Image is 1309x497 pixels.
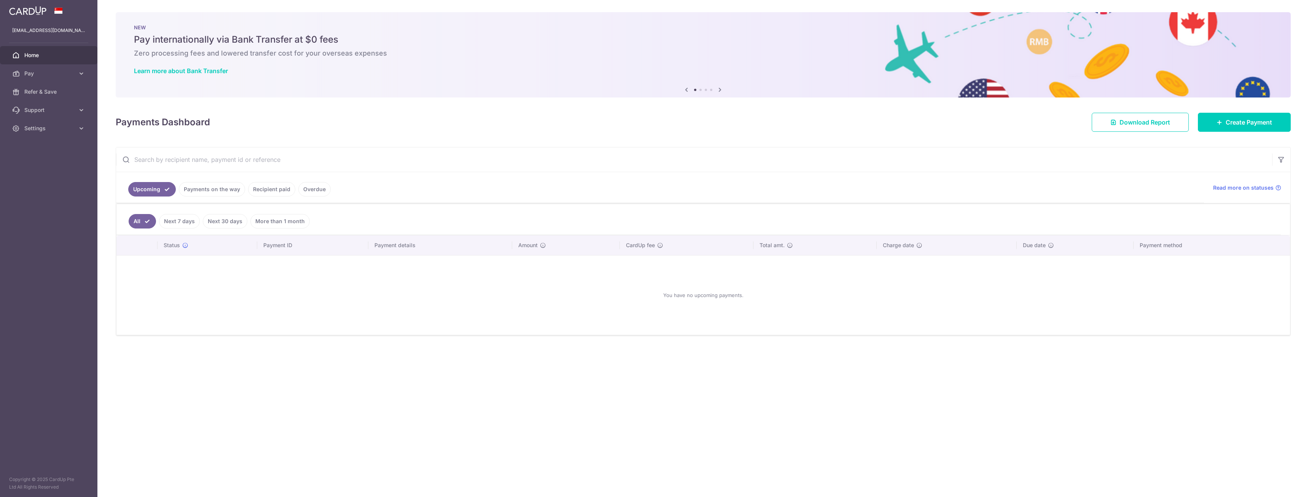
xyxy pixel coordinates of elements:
p: [EMAIL_ADDRESS][DOMAIN_NAME] [12,27,85,34]
span: Refer & Save [24,88,75,96]
a: More than 1 month [250,214,310,229]
a: Next 30 days [203,214,247,229]
span: Amount [518,241,538,249]
span: Support [24,106,75,114]
div: You have no upcoming payments. [126,262,1281,329]
span: Total amt. [760,241,785,249]
a: Upcoming [128,182,176,197]
a: Next 7 days [159,214,200,229]
a: Overdue [298,182,331,197]
span: Read more on statuses [1213,184,1274,192]
input: Search by recipient name, payment id or reference [116,147,1272,172]
span: Download Report [1119,118,1170,127]
p: NEW [134,24,1272,30]
span: Due date [1023,241,1046,249]
th: Payment details [368,235,512,255]
span: Status [164,241,180,249]
a: Create Payment [1198,113,1291,132]
span: Settings [24,125,75,132]
h4: Payments Dashboard [116,115,210,129]
h6: Zero processing fees and lowered transfer cost for your overseas expenses [134,49,1272,58]
h5: Pay internationally via Bank Transfer at $0 fees [134,34,1272,46]
a: Learn more about Bank Transfer [134,67,228,75]
th: Payment method [1134,235,1290,255]
a: All [129,214,156,229]
span: Create Payment [1226,118,1272,127]
span: CardUp fee [626,241,655,249]
a: Payments on the way [179,182,245,197]
img: Bank transfer banner [116,12,1291,97]
img: CardUp [9,6,46,15]
a: Recipient paid [248,182,295,197]
span: Home [24,51,75,59]
iframe: Opens a widget where you can find more information [1260,474,1301,493]
a: Read more on statuses [1213,184,1281,192]
span: Pay [24,70,75,77]
th: Payment ID [257,235,368,255]
a: Download Report [1092,113,1189,132]
span: Charge date [883,241,914,249]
